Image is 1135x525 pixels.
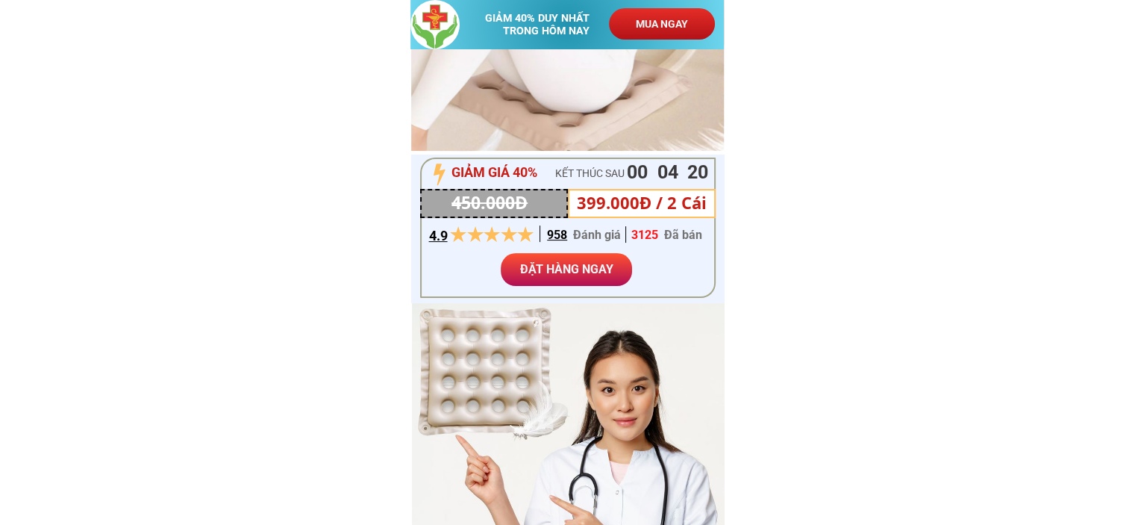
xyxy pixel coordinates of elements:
[577,190,720,216] h3: 399.000Đ / 2 Cái
[429,226,451,247] h3: 4.9
[664,228,702,242] span: Đã bán
[631,228,658,242] span: 3125
[555,165,655,181] h3: KẾT THÚC SAU
[609,8,715,40] p: MUA NGAY
[451,189,541,217] h3: 450.000Đ
[485,12,604,37] h3: GIẢM 40% DUY NHẤT TRONG HÔM NAY
[501,253,632,286] p: ĐẶT HÀNG NGAY
[547,228,567,242] span: 958
[573,228,621,242] span: Đánh giá
[451,162,554,184] h3: GIẢM GIÁ 40%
